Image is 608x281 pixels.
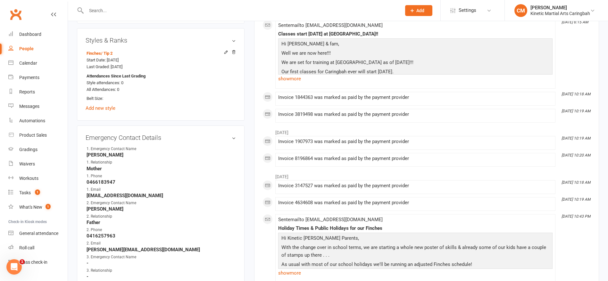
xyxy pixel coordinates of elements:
div: Invoice 3147527 was marked as paid by the payment provider [278,183,553,189]
p: As usual with most of our school holidays we'll be running an adjusted Finches schedule! [280,261,551,270]
div: Invoice 4634608 was marked as paid by the payment provider [278,200,553,205]
span: Sent email to [EMAIL_ADDRESS][DOMAIN_NAME] [278,217,383,222]
div: Invoice 1907973 was marked as paid by the payment provider [278,139,553,144]
a: Dashboard [8,27,68,42]
h3: Emergency Contact Details [86,134,236,141]
span: All Attendances: 0 [87,87,119,92]
a: Product Sales [8,128,68,142]
div: What's New [19,205,42,210]
span: Last Graded: [DATE] [87,64,122,69]
div: Invoice 8196864 was marked as paid by the payment provider [278,156,553,161]
a: show more [278,74,553,83]
a: General attendance kiosk mode [8,226,68,241]
li: [DATE] [262,170,591,180]
strong: [PERSON_NAME] [87,206,236,212]
span: / Tip 2 [101,51,112,56]
span: 1 [35,189,40,195]
input: Search... [84,6,397,15]
a: Gradings [8,142,68,157]
a: What's New1 [8,200,68,214]
i: [DATE] 10:18 AM [562,180,590,185]
iframe: Intercom live chat [6,259,22,275]
div: Gradings [19,147,37,152]
div: 2. Phone [87,227,139,233]
div: Messages [19,104,39,109]
div: 1. Phone [87,173,139,179]
strong: [EMAIL_ADDRESS][DOMAIN_NAME] [87,193,236,198]
p: We are set for training at [GEOGRAPHIC_DATA] as of [DATE]!!! [280,59,551,68]
li: [DATE] [262,126,591,136]
div: 2. Email [87,240,139,246]
a: Clubworx [8,6,24,22]
a: Calendar [8,56,68,70]
div: CM [514,4,527,17]
a: Waivers [8,157,68,171]
div: 1. Relationship [87,159,139,165]
strong: 0466183947 [87,179,236,185]
div: Product Sales [19,132,47,138]
p: Hi Kinetic [PERSON_NAME] Parents, [280,234,551,244]
a: Add new style [86,105,115,111]
div: Roll call [19,245,34,250]
p: With the change over in school terms, we are starting a whole new poster of skills & already some... [280,244,551,261]
strong: 0416257963 [87,233,236,239]
div: Dashboard [19,32,41,37]
div: Invoice 1844363 was marked as paid by the payment provider [278,95,553,100]
div: Reports [19,89,35,94]
span: Add [416,8,424,13]
a: show more [278,269,553,277]
div: Kinetic Martial Arts Caringbah [530,11,590,16]
strong: [PERSON_NAME][EMAIL_ADDRESS][DOMAIN_NAME] [87,247,236,253]
a: Messages [8,99,68,114]
div: 1. Emergency Contact Name [87,146,139,152]
div: 2. Relationship [87,213,139,220]
span: Start Date: [DATE] [87,58,119,62]
i: [DATE] 6:15 AM [562,20,588,24]
strong: Mother [87,166,236,172]
div: Class check-in [19,260,47,265]
div: 3. Relationship [87,268,139,274]
strong: Father [87,220,236,225]
strong: - [87,260,236,266]
i: [DATE] 10:19 AM [562,136,590,140]
p: Our first classes for Caringbah ever will start [DATE]. [280,68,551,77]
i: [DATE] 10:19 AM [562,197,590,202]
strong: [PERSON_NAME] [87,152,236,158]
a: Payments [8,70,68,85]
div: Classes start [DATE] at [GEOGRAPHIC_DATA]!! [278,31,553,37]
button: Add [405,5,432,16]
span: Settings [459,3,476,18]
i: [DATE] 10:43 PM [562,214,590,219]
span: 1 [20,259,25,264]
span: Belt Size: [87,96,103,101]
a: Tasks 1 [8,186,68,200]
p: Well we are now here!!! [280,49,551,59]
p: Hi [PERSON_NAME] & fam, [280,40,551,49]
div: Invoice 3819498 was marked as paid by the payment provider [278,112,553,117]
a: Roll call [8,241,68,255]
div: Waivers [19,161,35,166]
h3: Styles & Ranks [86,37,236,44]
span: Sent email to [EMAIL_ADDRESS][DOMAIN_NAME] [278,22,383,28]
a: Class kiosk mode [8,255,68,269]
a: People [8,42,68,56]
div: 3. Emergency Contact Name [87,254,139,260]
strong: Attendances Since Last Grading [87,73,146,80]
a: Reports [8,85,68,99]
strong: - [87,274,236,279]
span: Style attendances: 0 [87,80,123,85]
a: Automations [8,114,68,128]
span: 1 [46,204,51,209]
div: [PERSON_NAME] [530,5,590,11]
i: [DATE] 10:20 AM [562,153,590,157]
div: People [19,46,34,51]
div: Payments [19,75,39,80]
div: Holiday Times & Public Holidays for our Finches [278,226,553,231]
i: [DATE] 10:18 AM [562,92,590,96]
a: Workouts [8,171,68,186]
div: Calendar [19,60,37,66]
div: General attendance [19,231,58,236]
div: 2. Emergency Contact Name [87,200,139,206]
div: Workouts [19,176,38,181]
i: [DATE] 10:19 AM [562,109,590,113]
